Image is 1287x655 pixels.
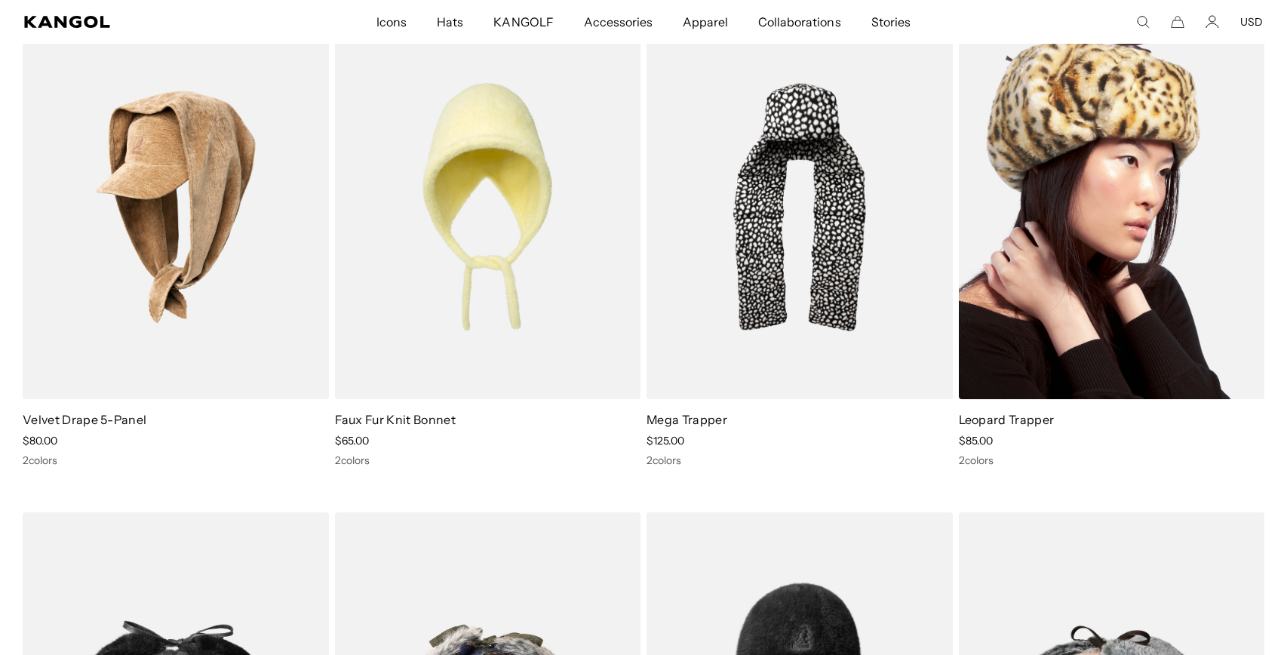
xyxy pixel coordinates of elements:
a: Velvet Drape 5-Panel [23,412,146,427]
button: Cart [1171,15,1184,29]
span: $80.00 [23,434,57,447]
summary: Search here [1136,15,1150,29]
div: 2 colors [335,454,641,467]
img: Mega Trapper [647,15,953,399]
button: USD [1240,15,1263,29]
a: Kangol [24,16,249,28]
span: $125.00 [647,434,684,447]
a: Leopard Trapper [959,412,1055,427]
div: 2 colors [959,454,1265,467]
span: $65.00 [335,434,369,447]
div: 2 colors [647,454,953,467]
div: 2 colors [23,454,329,467]
a: Mega Trapper [647,412,727,427]
img: Faux Fur Knit Bonnet [335,15,641,399]
img: Leopard Trapper [959,15,1265,399]
span: $85.00 [959,434,993,447]
a: Account [1206,15,1219,29]
a: Faux Fur Knit Bonnet [335,412,456,427]
img: Velvet Drape 5-Panel [23,15,329,399]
